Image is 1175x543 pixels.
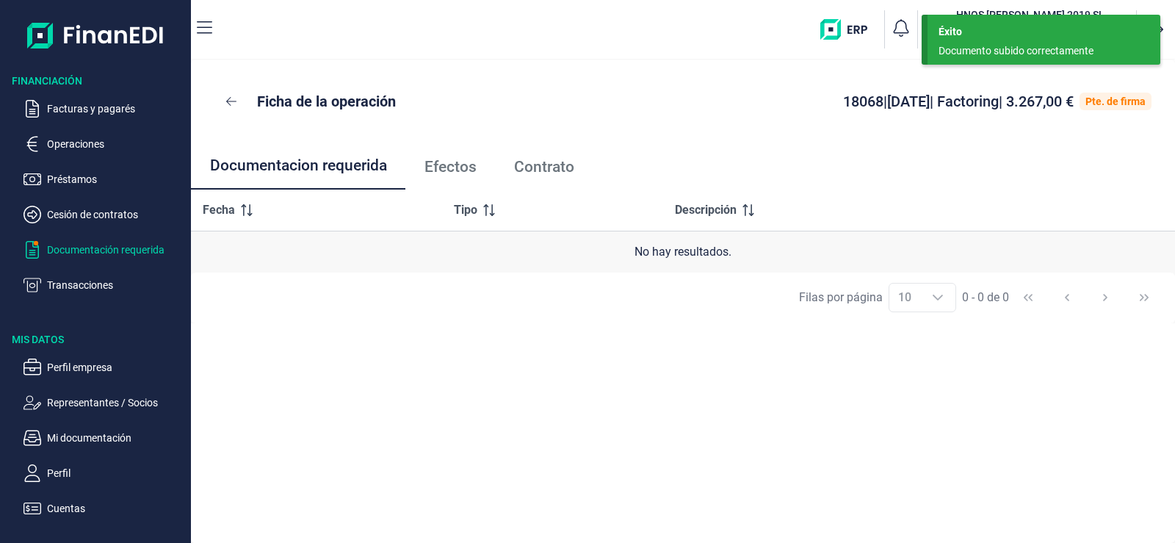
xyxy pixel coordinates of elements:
div: No hay resultados. [203,243,1163,261]
p: Representantes / Socios [47,394,185,411]
button: Previous Page [1049,280,1085,315]
button: Documentación requerida [23,241,185,259]
span: Contrato [514,159,574,175]
div: Éxito [939,24,1149,40]
button: Next Page [1088,280,1123,315]
span: Fecha [203,201,235,219]
p: Cuentas [47,500,185,517]
button: Last Page [1127,280,1162,315]
button: Representantes / Socios [23,394,185,411]
a: Contrato [495,143,593,191]
button: Cesión de contratos [23,206,185,223]
div: Choose [920,284,955,312]
span: Descripción [675,201,737,219]
button: Cuentas [23,500,185,517]
p: Operaciones [47,135,185,153]
span: 18068 | [DATE] | Factoring | 3.267,00 € [843,93,1074,110]
p: Facturas y pagarés [47,100,185,118]
p: Documentación requerida [47,241,185,259]
button: HNHNOS [PERSON_NAME] 2019 SL[PERSON_NAME] [GEOGRAPHIC_DATA](B45843273) [924,7,1130,51]
button: Perfil [23,464,185,482]
p: Préstamos [47,170,185,188]
a: Documentacion requerida [191,143,405,191]
span: Documentacion requerida [210,158,387,173]
p: Cesión de contratos [47,206,185,223]
button: Perfil empresa [23,359,185,376]
button: Mi documentación [23,429,185,447]
h3: HNOS [PERSON_NAME] 2019 SL [953,7,1107,22]
button: Operaciones [23,135,185,153]
div: Pte. de firma [1085,96,1146,107]
span: 0 - 0 de 0 [962,292,1009,303]
img: Logo de aplicación [27,12,164,59]
img: erp [820,19,878,40]
p: Transacciones [47,276,185,294]
p: Perfil empresa [47,359,185,376]
button: Facturas y pagarés [23,100,185,118]
div: Documento subido correctamente [939,43,1138,59]
p: Mi documentación [47,429,185,447]
span: Efectos [424,159,477,175]
p: Perfil [47,464,185,482]
p: Ficha de la operación [257,91,396,112]
div: Filas por página [799,289,883,306]
a: Efectos [405,143,495,191]
span: Tipo [454,201,477,219]
button: Préstamos [23,170,185,188]
button: Transacciones [23,276,185,294]
button: First Page [1010,280,1046,315]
